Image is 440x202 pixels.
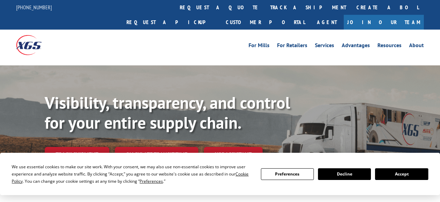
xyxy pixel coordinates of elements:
[342,43,370,50] a: Advantages
[409,43,424,50] a: About
[310,15,344,30] a: Agent
[45,147,109,161] a: Track shipment
[249,43,269,50] a: For Mills
[375,168,428,180] button: Accept
[45,92,290,133] b: Visibility, transparency, and control for your entire supply chain.
[315,43,334,50] a: Services
[221,15,310,30] a: Customer Portal
[121,15,221,30] a: Request a pickup
[12,163,252,185] div: We use essential cookies to make our site work. With your consent, we may also use non-essential ...
[318,168,371,180] button: Decline
[261,168,314,180] button: Preferences
[344,15,424,30] a: Join Our Team
[204,147,263,162] a: XGS ASSISTANT
[140,178,163,184] span: Preferences
[377,43,401,50] a: Resources
[16,4,52,11] a: [PHONE_NUMBER]
[277,43,307,50] a: For Retailers
[115,147,198,162] a: Calculate transit time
